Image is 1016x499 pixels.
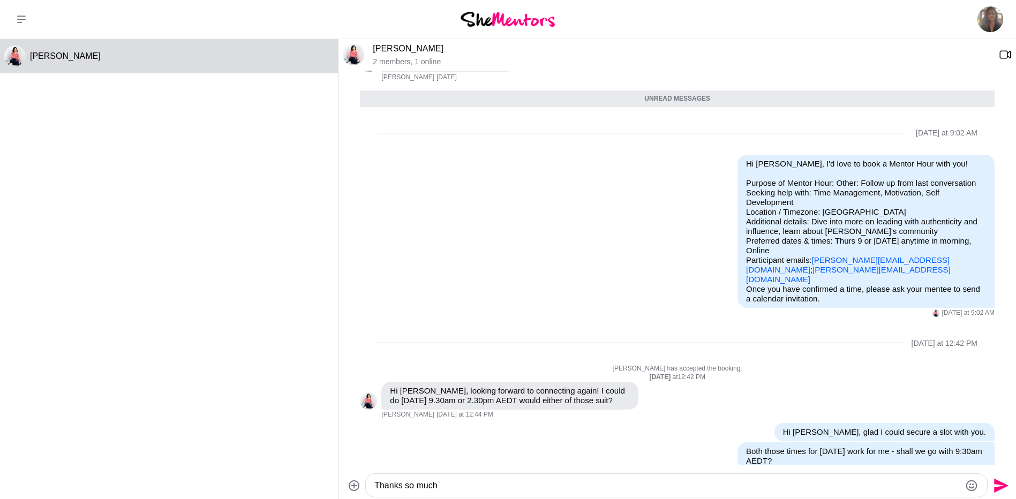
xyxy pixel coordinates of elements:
img: J [343,44,364,65]
span: [PERSON_NAME] [381,411,434,419]
div: Jolynne Rydz [4,46,26,67]
p: Hi [PERSON_NAME], looking forward to connecting again! I could do [DATE] 9.30am or 2.30pm AEDT wo... [390,386,630,405]
a: [PERSON_NAME] [373,44,443,53]
img: She Mentors Logo [461,12,555,26]
time: 2025-08-04T02:45:23.753Z [436,73,457,82]
time: 2025-10-02T03:14:53.638Z [436,411,493,419]
a: [PERSON_NAME][EMAIL_ADDRESS][DOMAIN_NAME] [746,265,951,284]
div: Jolynne Rydz [343,44,364,65]
span: [PERSON_NAME] [381,73,434,82]
div: at 12:42 PM [360,373,995,382]
p: Both those times for [DATE] work for me - shall we go with 9:30am AEDT? [746,447,986,466]
img: J [932,309,940,317]
button: Emoji picker [965,479,978,492]
p: 2 members , 1 online [373,57,990,66]
div: Jolynne Rydz [360,392,377,410]
img: J [360,392,377,410]
img: J [4,46,26,67]
textarea: Type your message [374,479,960,492]
div: Unread messages [360,90,995,108]
div: [DATE] at 12:42 PM [912,339,977,348]
div: [DATE] at 9:02 AM [916,128,977,138]
p: [PERSON_NAME] has accepted the booking. [360,365,995,373]
p: Hi [PERSON_NAME], I'd love to book a Mentor Hour with you! [746,159,986,169]
div: Jolynne Rydz [932,309,940,317]
img: Nirali Subnis [977,6,1003,32]
span: [PERSON_NAME] [30,51,101,61]
button: Send [988,473,1012,497]
p: Once you have confirmed a time, please ask your mentee to send a calendar invitation. [746,284,986,304]
a: [PERSON_NAME][EMAIL_ADDRESS][DOMAIN_NAME] [746,255,950,274]
time: 2025-09-30T23:32:28.822Z [942,309,995,317]
strong: [DATE] [649,373,672,381]
p: Purpose of Mentor Hour: Other: Follow up from last conversation Seeking help with: Time Managemen... [746,178,986,284]
p: Hi [PERSON_NAME], glad I could secure a slot with you. [783,427,986,437]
